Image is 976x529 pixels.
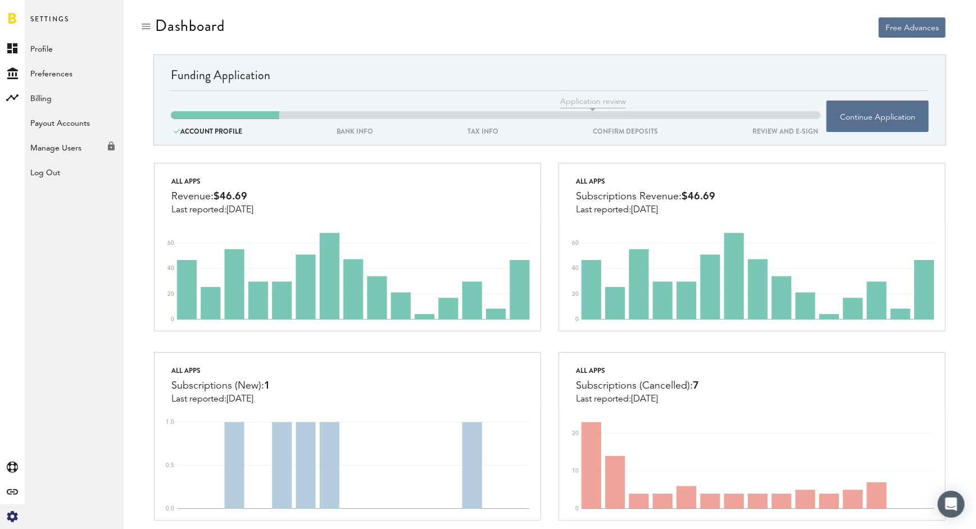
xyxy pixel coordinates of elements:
[155,17,225,35] div: Dashboard
[465,125,501,138] div: tax info
[30,12,69,36] span: Settings
[25,85,124,110] a: Billing
[560,96,626,108] span: Application review
[572,291,579,297] text: 20
[576,175,715,188] div: All apps
[171,394,270,404] div: Last reported:
[24,8,64,18] span: Support
[572,431,579,436] text: 20
[166,419,174,425] text: 1.0
[214,191,247,202] span: $46.69
[171,66,929,90] div: Funding Application
[25,135,124,155] div: Available only for Executive Analytics subscribers and funding clients
[693,381,699,391] span: 7
[334,125,376,138] div: BANK INFO
[25,110,124,135] a: Payout Accounts
[575,317,579,322] text: 0
[750,125,821,138] div: REVIEW AND E-SIGN
[827,101,929,132] button: Continue Application
[25,159,124,180] div: Log Out
[167,240,174,246] text: 60
[167,266,174,271] text: 40
[166,506,174,512] text: 0.0
[879,17,946,38] button: Free Advances
[171,175,253,188] div: All apps
[226,395,253,404] span: [DATE]
[590,125,661,138] div: confirm deposits
[575,506,579,512] text: 0
[25,61,124,85] a: Preferences
[226,206,253,215] span: [DATE]
[171,317,174,322] text: 0
[572,240,579,246] text: 60
[576,394,699,404] div: Last reported:
[171,188,253,205] div: Revenue:
[171,364,270,377] div: All apps
[171,205,253,215] div: Last reported:
[167,291,174,297] text: 20
[682,191,715,202] span: $46.69
[576,205,715,215] div: Last reported:
[938,491,965,518] div: Open Intercom Messenger
[166,463,174,468] text: 0.5
[572,468,579,474] text: 10
[631,395,658,404] span: [DATE]
[572,266,579,271] text: 40
[264,381,270,391] span: 1
[576,188,715,205] div: Subscriptions Revenue:
[171,125,245,138] div: ACCOUNT PROFILE
[631,206,658,215] span: [DATE]
[171,377,270,394] div: Subscriptions (New):
[576,364,699,377] div: All apps
[576,377,699,394] div: Subscriptions (Cancelled):
[25,36,124,61] a: Profile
